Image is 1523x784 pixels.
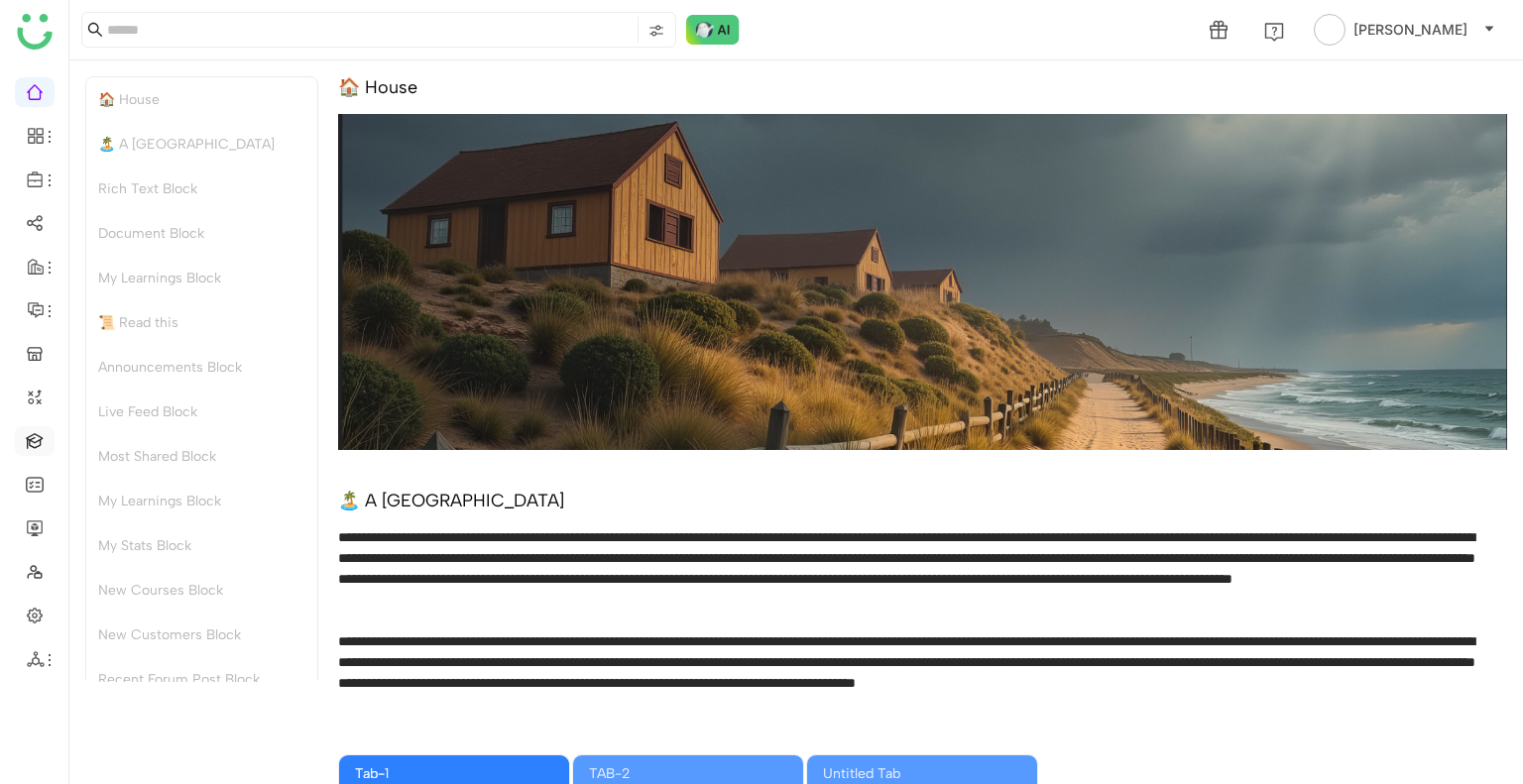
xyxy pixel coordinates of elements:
[86,568,317,613] div: New Courses Block
[1264,22,1284,42] img: help.svg
[86,479,317,523] div: My Learnings Block
[86,434,317,479] div: Most Shared Block
[338,76,417,98] div: 🏠 House
[86,211,317,256] div: Document Block
[1353,19,1467,41] span: [PERSON_NAME]
[338,490,564,511] div: 🏝️ A [GEOGRAPHIC_DATA]
[86,523,317,568] div: My Stats Block
[86,657,317,702] div: Recent Forum Post Block
[86,390,317,434] div: Live Feed Block
[17,14,53,50] img: logo
[1310,14,1499,46] button: [PERSON_NAME]
[86,256,317,300] div: My Learnings Block
[686,15,740,45] img: ask-buddy-normal.svg
[86,122,317,167] div: 🏝️ A [GEOGRAPHIC_DATA]
[86,167,317,211] div: Rich Text Block
[338,114,1507,450] img: 68553b2292361c547d91f02a
[86,345,317,390] div: Announcements Block
[86,300,317,345] div: 📜 Read this
[86,613,317,657] div: New Customers Block
[648,23,664,39] img: search-type.svg
[86,77,317,122] div: 🏠 House
[1314,14,1346,46] img: avatar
